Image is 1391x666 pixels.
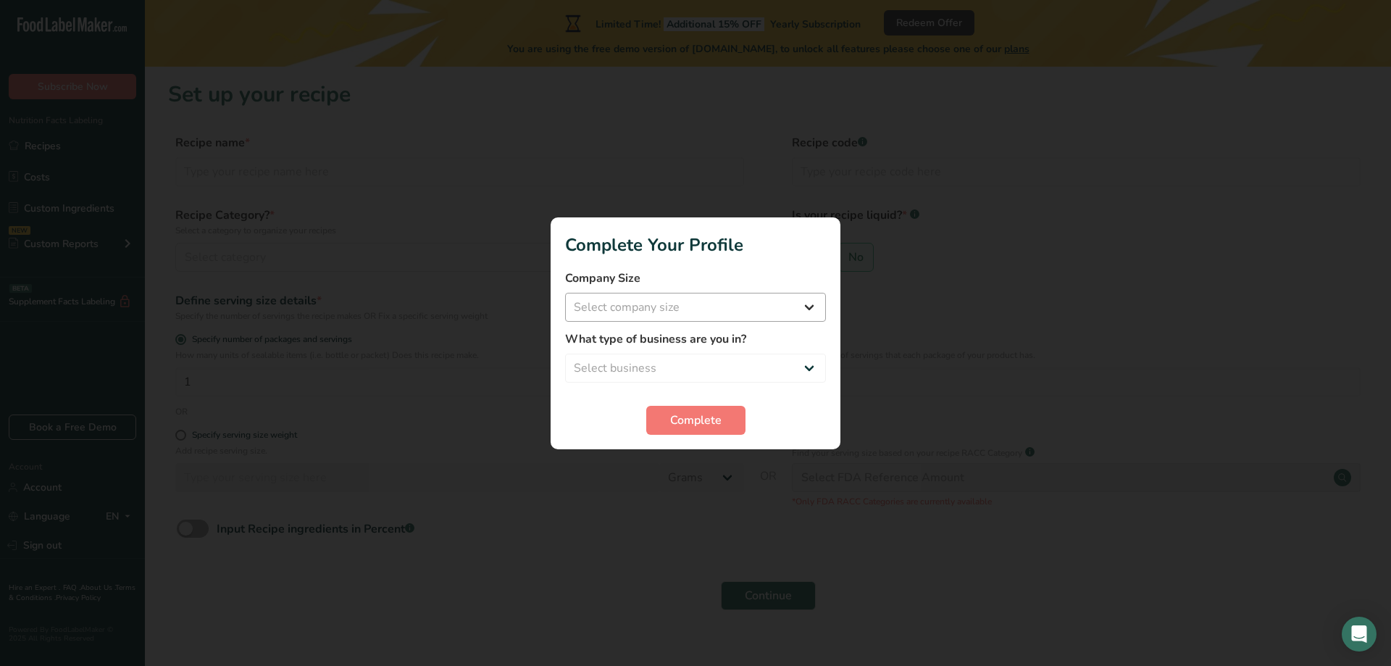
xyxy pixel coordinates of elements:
label: Company Size [565,270,826,287]
div: Open Intercom Messenger [1342,617,1377,652]
h1: Complete Your Profile [565,232,826,258]
label: What type of business are you in? [565,330,826,348]
button: Complete [646,406,745,435]
span: Complete [670,412,722,429]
